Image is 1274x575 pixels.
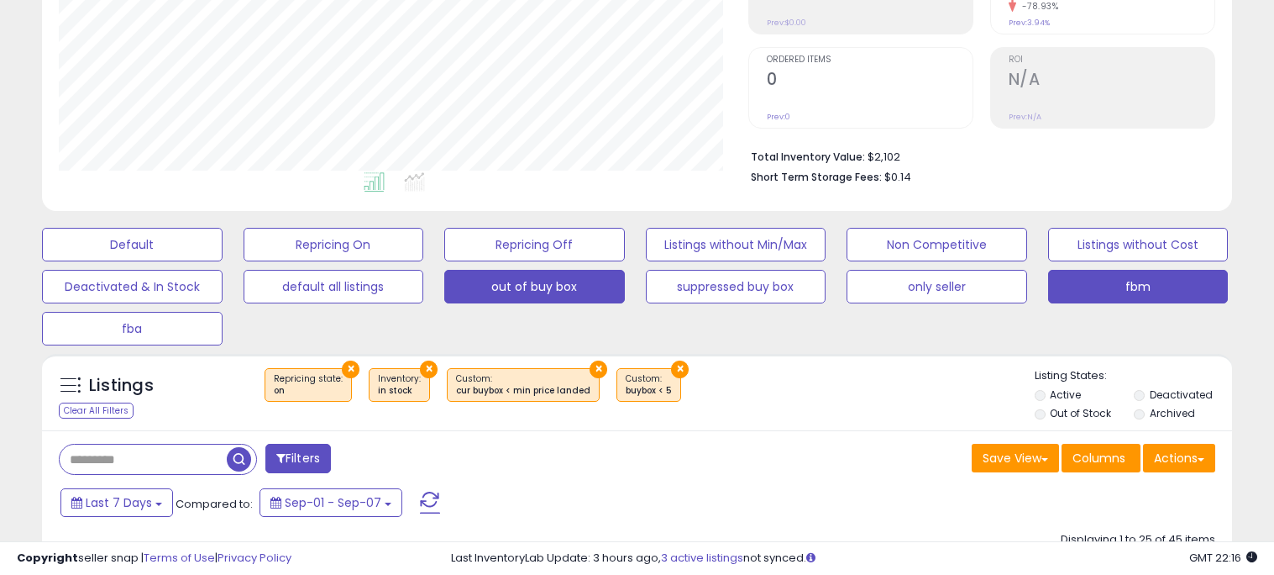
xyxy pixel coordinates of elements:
h2: N/A [1009,70,1214,92]
span: 2025-09-15 22:16 GMT [1189,550,1257,566]
li: $2,102 [751,145,1203,166]
div: cur buybox < min price landed [456,385,590,397]
button: fbm [1048,270,1229,303]
label: Archived [1150,406,1195,420]
button: × [671,361,689,378]
label: Deactivated [1150,388,1213,402]
div: seller snap | | [17,551,291,567]
span: Repricing state : [274,372,343,398]
div: in stock [378,385,421,397]
span: Ordered Items [767,55,973,65]
span: ROI [1009,55,1214,65]
label: Out of Stock [1050,406,1111,420]
button: × [420,361,438,378]
span: Columns [1072,450,1125,467]
div: Clear All Filters [59,403,134,419]
b: Total Inventory Value: [751,150,865,164]
button: fba [42,312,223,346]
a: Privacy Policy [218,550,291,566]
button: × [590,361,607,378]
button: only seller [847,270,1027,303]
button: × [342,361,359,378]
b: Short Term Storage Fees: [751,170,882,184]
span: Inventory : [378,372,421,398]
button: Repricing On [244,228,424,261]
span: Custom: [456,372,590,398]
button: Filters [265,444,331,473]
button: Last 7 Days [60,488,173,517]
label: Active [1050,388,1081,402]
small: Prev: $0.00 [767,18,806,28]
div: on [274,385,343,397]
button: Default [42,228,223,261]
button: Sep-01 - Sep-07 [260,488,402,517]
button: default all listings [244,270,424,303]
button: Save View [972,444,1059,472]
h2: 0 [767,70,973,92]
span: Custom: [626,372,672,398]
small: Prev: 3.94% [1009,18,1050,28]
button: Actions [1143,444,1215,472]
div: Last InventoryLab Update: 3 hours ago, not synced. [451,551,1257,567]
span: $0.14 [884,169,911,185]
button: Deactivated & In Stock [42,270,223,303]
p: Listing States: [1035,368,1232,384]
div: Displaying 1 to 25 of 45 items [1061,532,1215,548]
button: suppressed buy box [646,270,826,303]
span: Sep-01 - Sep-07 [285,494,381,511]
button: Listings without Cost [1048,228,1229,261]
button: Listings without Min/Max [646,228,826,261]
small: Prev: N/A [1009,112,1041,122]
button: out of buy box [444,270,625,303]
a: Terms of Use [144,550,215,566]
h5: Listings [89,374,154,398]
span: Compared to: [176,496,253,512]
a: 3 active listings [661,550,743,566]
small: Prev: 0 [767,112,790,122]
button: Columns [1062,444,1140,472]
button: Non Competitive [847,228,1027,261]
span: Last 7 Days [86,494,152,511]
strong: Copyright [17,550,78,566]
button: Repricing Off [444,228,625,261]
div: buybox < 5 [626,385,672,397]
